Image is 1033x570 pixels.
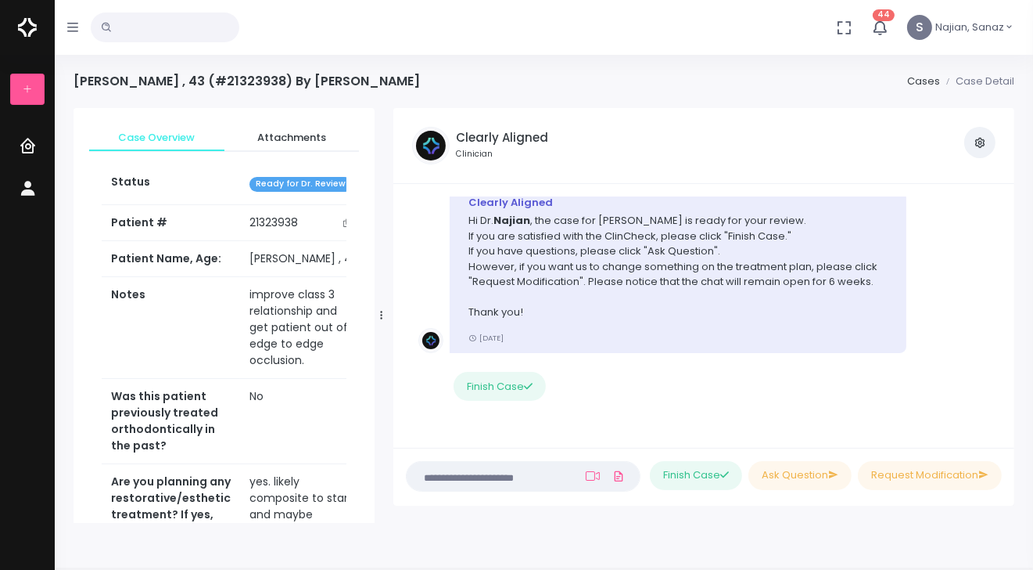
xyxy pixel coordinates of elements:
th: Was this patient previously treated orthodontically in the past? [102,379,240,464]
td: [PERSON_NAME] , 43 [240,241,368,277]
img: Logo Horizontal [18,11,37,44]
th: Are you planning any restorative/esthetic treatment? If yes, what are you planning? [102,464,240,566]
div: scrollable content [74,108,375,523]
h5: Clearly Aligned [456,131,548,145]
div: scrollable content [406,197,1002,433]
button: Ask Question [748,461,852,490]
td: No [240,379,368,464]
button: Finish Case [454,372,546,401]
span: 44 [873,9,895,21]
p: Hi Dr. , the case for [PERSON_NAME] is ready for your review. If you are satisfied with the ClinC... [468,213,888,320]
span: Case Overview [102,130,212,146]
button: Request Modification [858,461,1002,490]
th: Notes [102,277,240,379]
h4: [PERSON_NAME] , 43 (#21323938) By [PERSON_NAME] [74,74,420,88]
span: S [907,15,932,40]
small: Clinician [456,148,548,161]
span: Najian, Sanaz [935,20,1004,35]
a: Cases [907,74,940,88]
td: 21323938 [240,205,368,241]
th: Patient Name, Age: [102,241,240,277]
a: Add Files [609,462,628,490]
th: Patient # [102,204,240,241]
span: Attachments [237,130,347,146]
a: Add Loom Video [583,470,603,482]
li: Case Detail [940,74,1014,89]
th: Status [102,164,240,204]
td: improve class 3 relationship and get patient out of edge to edge occlusion. [240,277,368,379]
small: [DATE] [468,333,504,343]
span: Ready for Dr. Review [249,177,352,192]
td: yes. likely composite to start and maybe veneers or crowns in the future. [240,464,368,566]
b: Najian [493,213,530,228]
button: Finish Case [650,461,742,490]
div: Clearly Aligned [468,195,888,211]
